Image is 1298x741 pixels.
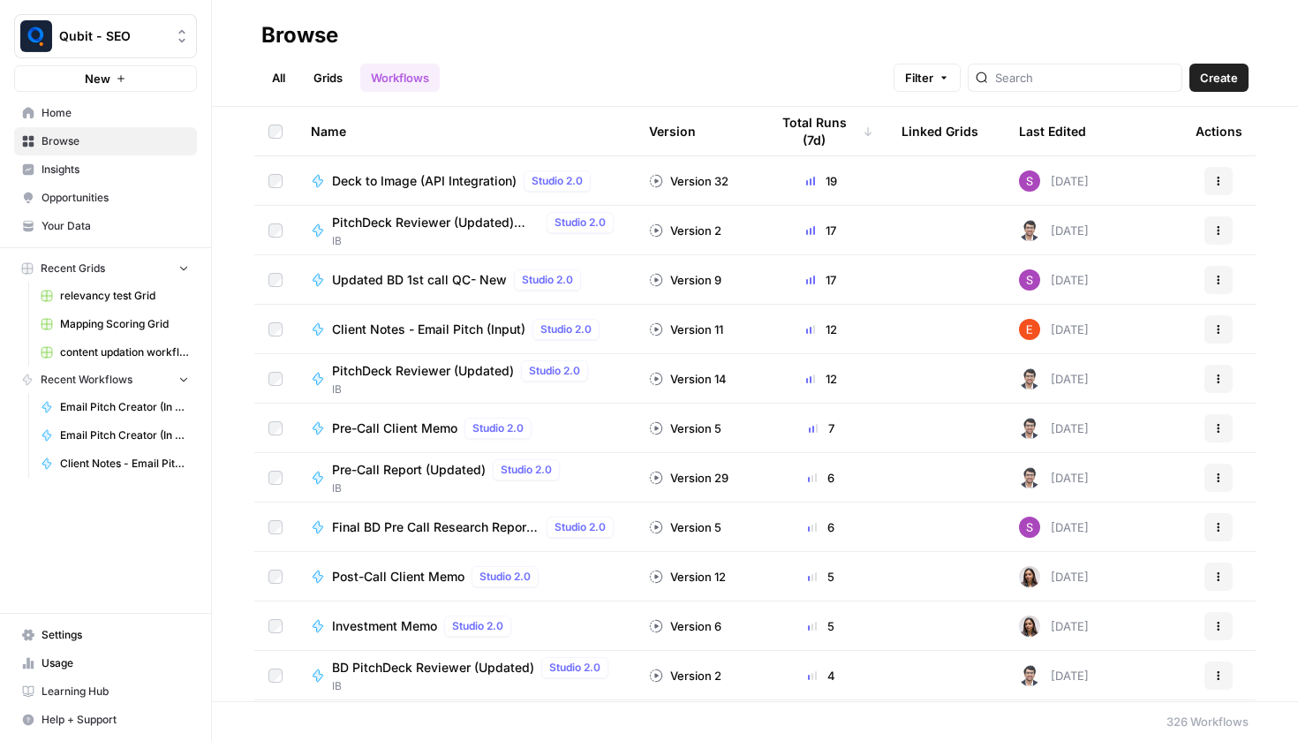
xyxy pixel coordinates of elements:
span: Insights [42,162,189,178]
a: Settings [14,621,197,649]
div: Version 14 [649,370,727,388]
img: 35tz4koyam3fgiezpr65b8du18d9 [1019,467,1040,488]
span: Final BD Pre Call Research Report for Hubspot [332,518,540,536]
div: Version 2 [649,667,721,684]
div: Version 5 [649,420,721,437]
a: Pre-Call Client MemoStudio 2.0 [311,418,621,439]
span: Help + Support [42,712,189,728]
span: Studio 2.0 [532,173,583,189]
span: Studio 2.0 [555,215,606,231]
div: [DATE] [1019,467,1089,488]
span: Investment Memo [332,617,437,635]
a: Home [14,99,197,127]
div: Browse [261,21,338,49]
a: Usage [14,649,197,677]
div: Total Runs (7d) [769,107,873,155]
span: relevancy test Grid [60,288,189,304]
div: 12 [769,370,873,388]
img: 35tz4koyam3fgiezpr65b8du18d9 [1019,368,1040,389]
div: Linked Grids [902,107,978,155]
div: Version 11 [649,321,723,338]
div: 326 Workflows [1166,713,1249,730]
div: Name [311,107,621,155]
button: New [14,65,197,92]
button: Recent Grids [14,255,197,282]
span: Browse [42,133,189,149]
span: PitchDeck Reviewer (Updated) new [332,214,540,231]
img: o172sb5nyouclioljstuaq3tb2gj [1019,517,1040,538]
a: Browse [14,127,197,155]
button: Recent Workflows [14,367,197,393]
span: Studio 2.0 [555,519,606,535]
span: Studio 2.0 [522,272,573,288]
div: 19 [769,172,873,190]
div: 5 [769,568,873,586]
a: Final BD Pre Call Research Report for HubspotStudio 2.0 [311,517,621,538]
div: 6 [769,469,873,487]
div: [DATE] [1019,319,1089,340]
div: [DATE] [1019,368,1089,389]
span: Studio 2.0 [452,618,503,634]
button: Help + Support [14,706,197,734]
div: 6 [769,518,873,536]
div: Version 2 [649,222,721,239]
span: IB [332,382,595,397]
span: Create [1200,69,1238,87]
img: 35tz4koyam3fgiezpr65b8du18d9 [1019,418,1040,439]
span: Mapping Scoring Grid [60,316,189,332]
div: 17 [769,271,873,289]
div: [DATE] [1019,517,1089,538]
img: 141n3bijxpn8h033wqhh0520kuqr [1019,566,1040,587]
span: New [85,70,110,87]
span: Email Pitch Creator (In Use) [60,399,189,415]
button: Workspace: Qubit - SEO [14,14,197,58]
a: Mapping Scoring Grid [33,310,197,338]
div: Version 29 [649,469,728,487]
a: Email Pitch Creator (In Use) [33,393,197,421]
a: Investment MemoStudio 2.0 [311,616,621,637]
span: Studio 2.0 [529,363,580,379]
span: Studio 2.0 [540,321,592,337]
img: o172sb5nyouclioljstuaq3tb2gj [1019,269,1040,291]
a: PitchDeck Reviewer (Updated)Studio 2.0IB [311,360,621,397]
a: content updation workflow [33,338,197,367]
a: Grids [303,64,353,92]
span: Your Data [42,218,189,234]
span: Email Pitch Creator (In Use) [60,427,189,443]
div: [DATE] [1019,418,1089,439]
div: Version 32 [649,172,728,190]
img: ajf8yqgops6ssyjpn8789yzw4nvp [1019,319,1040,340]
span: Learning Hub [42,684,189,699]
span: Studio 2.0 [472,420,524,436]
div: Version 12 [649,568,726,586]
span: Studio 2.0 [479,569,531,585]
a: Opportunities [14,184,197,212]
span: Studio 2.0 [501,462,552,478]
button: Create [1189,64,1249,92]
img: 35tz4koyam3fgiezpr65b8du18d9 [1019,220,1040,241]
div: Version 9 [649,271,721,289]
a: Insights [14,155,197,184]
span: Filter [905,69,933,87]
div: 7 [769,420,873,437]
a: BD PitchDeck Reviewer (Updated)Studio 2.0IB [311,657,621,694]
button: Filter [894,64,961,92]
a: Client Notes - Email Pitch (Input)Studio 2.0 [311,319,621,340]
span: Opportunities [42,190,189,206]
span: Recent Grids [41,261,105,276]
div: Version 6 [649,617,721,635]
a: Your Data [14,212,197,240]
div: [DATE] [1019,220,1089,241]
div: [DATE] [1019,170,1089,192]
a: Post-Call Client MemoStudio 2.0 [311,566,621,587]
img: 141n3bijxpn8h033wqhh0520kuqr [1019,616,1040,637]
a: Workflows [360,64,440,92]
a: PitchDeck Reviewer (Updated) newStudio 2.0IB [311,212,621,249]
a: Updated BD 1st call QC- NewStudio 2.0 [311,269,621,291]
span: Settings [42,627,189,643]
div: 4 [769,667,873,684]
span: Recent Workflows [41,372,132,388]
div: 5 [769,617,873,635]
span: Qubit - SEO [59,27,166,45]
span: BD PitchDeck Reviewer (Updated) [332,659,534,677]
